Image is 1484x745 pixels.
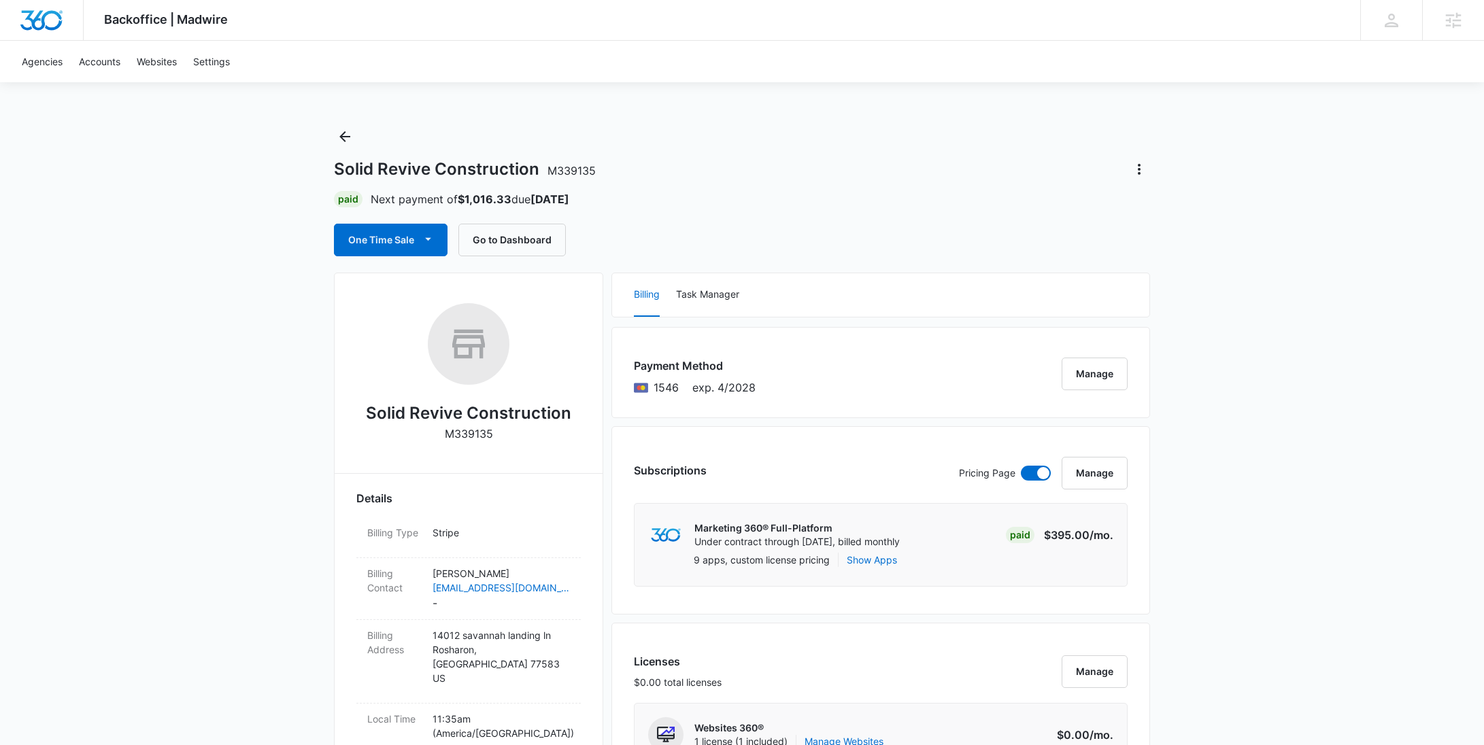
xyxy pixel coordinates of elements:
a: Websites [129,41,185,82]
p: Next payment of due [371,191,569,207]
span: M339135 [547,164,596,177]
h3: Subscriptions [634,462,707,479]
div: Paid [334,191,362,207]
dt: Billing Type [367,525,422,540]
button: Go to Dashboard [458,224,566,256]
span: Mastercard ending with [654,379,679,396]
button: Back [334,126,356,148]
button: Show Apps [847,553,897,567]
dt: Local Time [367,712,422,726]
h3: Licenses [634,653,722,670]
p: $395.00 [1044,527,1113,543]
div: Billing TypeStripe [356,517,581,558]
p: Under contract through [DATE], billed monthly [694,535,900,549]
button: Manage [1062,358,1128,390]
strong: [DATE] [530,192,569,206]
div: Billing Contact[PERSON_NAME][EMAIL_ADDRESS][DOMAIN_NAME]- [356,558,581,620]
a: Accounts [71,41,129,82]
p: Marketing 360® Full-Platform [694,521,900,535]
span: Backoffice | Madwire [104,12,228,27]
p: M339135 [445,426,493,442]
button: Manage [1062,655,1128,688]
button: One Time Sale [334,224,448,256]
dt: Billing Address [367,628,422,657]
img: marketing360Logo [651,528,680,542]
a: Agencies [14,41,71,82]
dd: - [433,566,570,611]
p: $0.00 total licenses [634,675,722,689]
strong: $1,016.33 [458,192,511,206]
p: 11:35am ( America/[GEOGRAPHIC_DATA] ) [433,712,570,740]
div: Billing Address14012 savannah landing lnRosharon,[GEOGRAPHIC_DATA] 77583US [356,620,581,704]
h2: Solid Revive Construction [366,401,571,426]
h3: Payment Method [634,358,756,374]
p: Websites 360® [694,721,883,735]
h1: Solid Revive Construction [334,159,596,179]
dt: Billing Contact [367,566,422,595]
div: Paid [1006,527,1034,543]
p: Stripe [433,525,570,540]
span: Details [356,490,392,506]
button: Billing [634,273,660,317]
p: $0.00 [1049,727,1113,743]
a: Settings [185,41,238,82]
p: Pricing Page [959,466,1015,481]
button: Actions [1128,158,1150,180]
p: 9 apps, custom license pricing [694,553,830,567]
span: exp. 4/2028 [692,379,756,396]
span: /mo. [1090,728,1113,742]
button: Manage [1062,457,1128,489]
button: Task Manager [676,273,739,317]
p: 14012 savannah landing ln Rosharon , [GEOGRAPHIC_DATA] 77583 US [433,628,570,685]
p: [PERSON_NAME] [433,566,570,581]
a: [EMAIL_ADDRESS][DOMAIN_NAME] [433,581,570,595]
span: /mo. [1090,528,1113,542]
